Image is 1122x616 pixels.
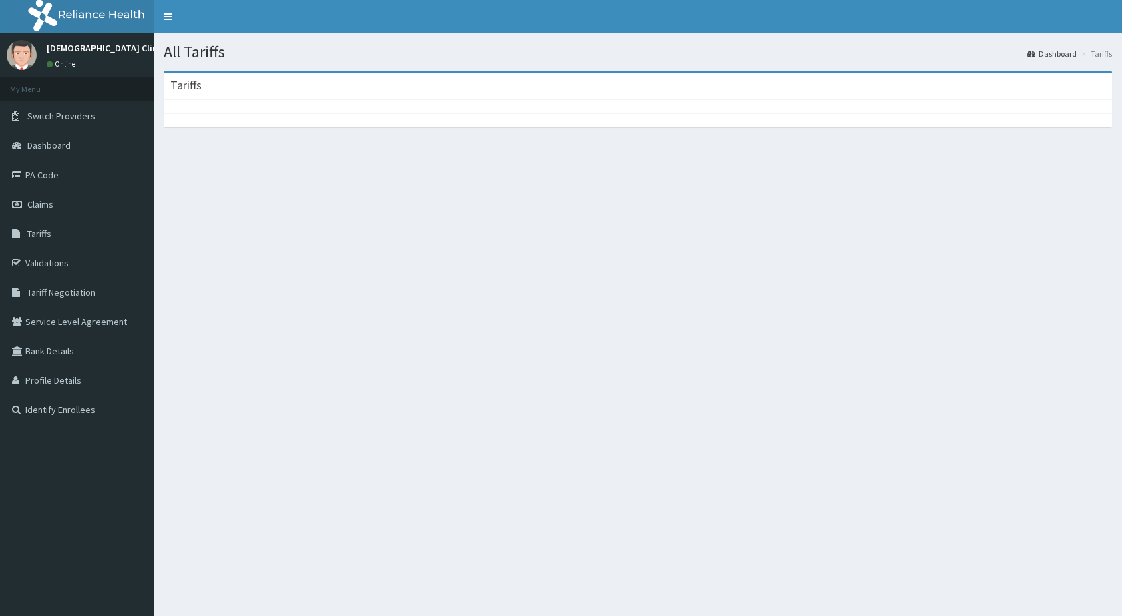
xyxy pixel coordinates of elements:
[1027,48,1077,59] a: Dashboard
[1078,48,1112,59] li: Tariffs
[47,43,165,53] p: [DEMOGRAPHIC_DATA] Clinic
[7,40,37,70] img: User Image
[27,139,71,151] span: Dashboard
[27,286,96,298] span: Tariff Negotiation
[27,198,53,210] span: Claims
[47,59,79,69] a: Online
[164,43,1112,61] h1: All Tariffs
[27,110,96,122] span: Switch Providers
[27,228,51,240] span: Tariffs
[170,79,202,91] h3: Tariffs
